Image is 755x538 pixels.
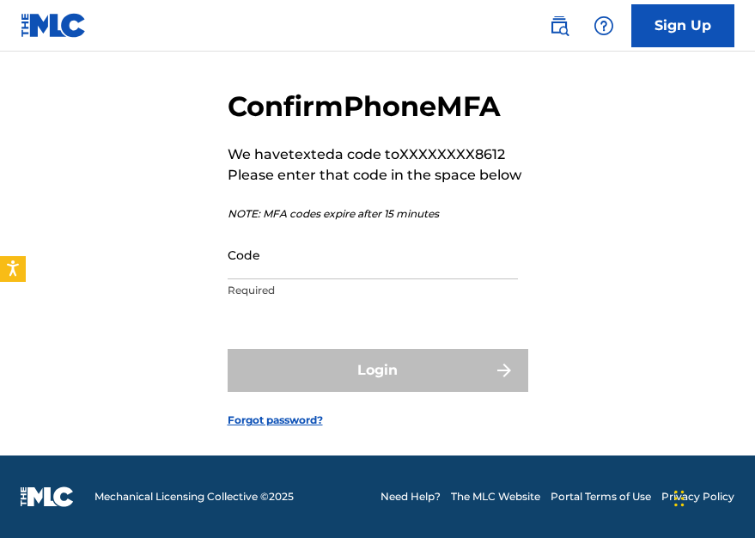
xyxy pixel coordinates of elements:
[674,473,685,524] div: Drag
[594,15,614,36] img: help
[661,489,734,504] a: Privacy Policy
[228,413,323,428] a: Forgot password?
[228,144,521,165] p: We have texted a code to XXXXXXXX8612
[551,489,651,504] a: Portal Terms of Use
[228,283,518,298] p: Required
[21,486,74,507] img: logo
[228,89,521,124] h2: Confirm Phone MFA
[542,9,576,43] a: Public Search
[94,489,294,504] span: Mechanical Licensing Collective © 2025
[228,206,521,222] p: NOTE: MFA codes expire after 15 minutes
[549,15,569,36] img: search
[228,165,521,186] p: Please enter that code in the space below
[631,4,734,47] a: Sign Up
[587,9,621,43] div: Help
[669,455,755,538] iframe: Chat Widget
[21,13,87,38] img: MLC Logo
[451,489,540,504] a: The MLC Website
[381,489,441,504] a: Need Help?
